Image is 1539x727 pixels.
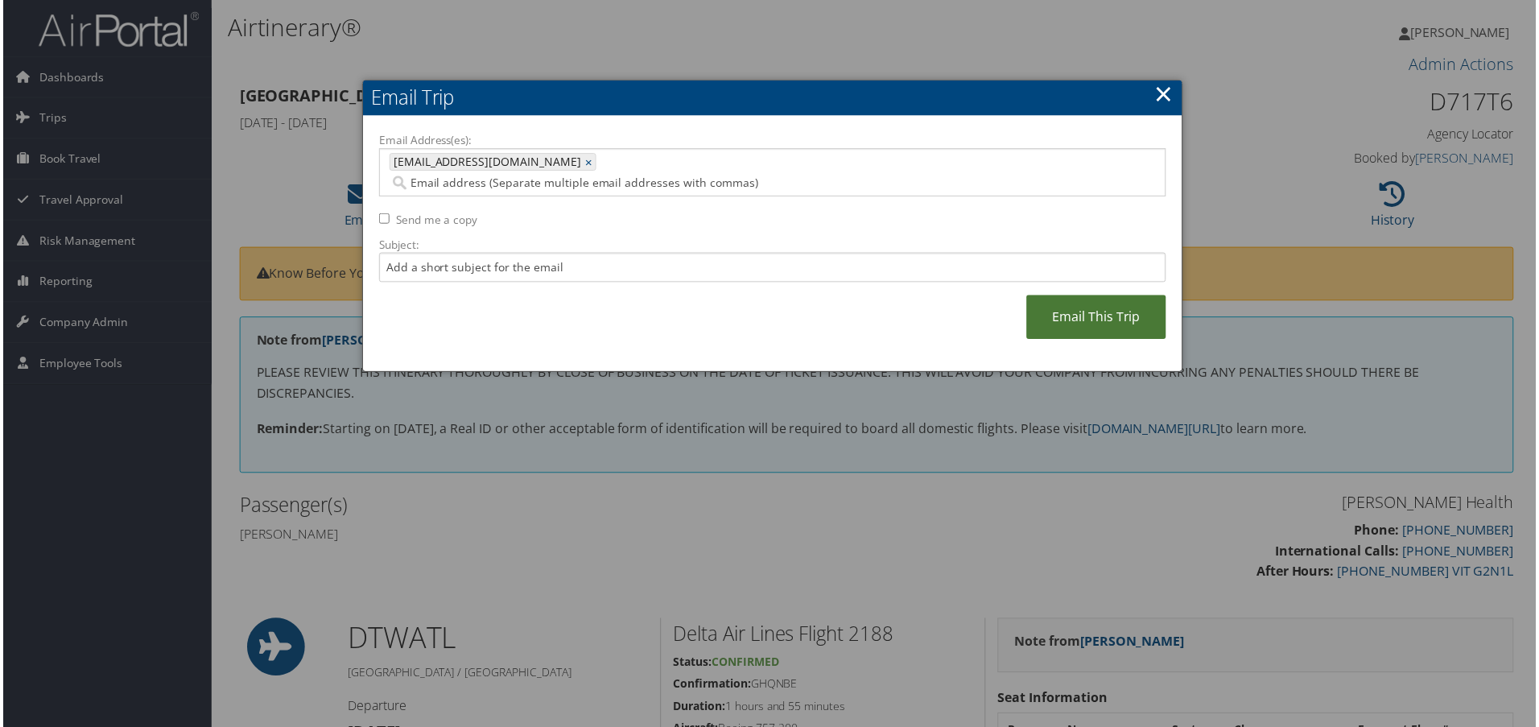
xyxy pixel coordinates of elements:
[1157,78,1175,110] a: ×
[378,254,1168,283] input: Add a short subject for the email
[378,133,1168,149] label: Email Address(es):
[361,81,1184,116] h2: Email Trip
[394,213,477,229] label: Send me a copy
[584,155,595,171] a: ×
[378,238,1168,254] label: Subject:
[388,176,1018,192] input: Email address (Separate multiple email addresses with commas)
[389,155,580,171] span: [EMAIL_ADDRESS][DOMAIN_NAME]
[1028,296,1168,341] a: Email This Trip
